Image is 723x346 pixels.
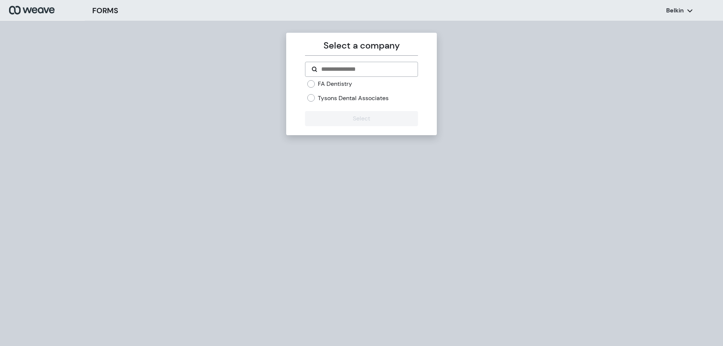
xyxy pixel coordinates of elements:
label: FA Dentistry [318,80,352,88]
p: Belkin [666,6,684,15]
h3: FORMS [92,5,118,16]
button: Select [305,111,418,126]
input: Search [320,65,411,74]
p: Select a company [305,39,418,52]
label: Tysons Dental Associates [318,94,389,102]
